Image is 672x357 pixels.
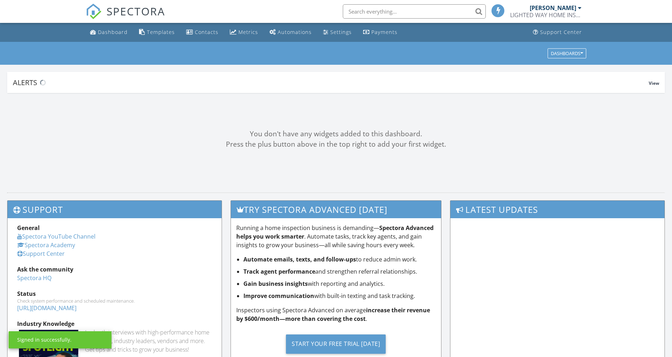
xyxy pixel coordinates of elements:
p: Inspectors using Spectora Advanced on average . [236,306,435,323]
div: Automations [278,29,312,35]
a: [URL][DOMAIN_NAME] [17,304,76,312]
li: with reporting and analytics. [243,279,435,288]
a: Spectora YouTube Channel [17,233,95,240]
div: Payments [371,29,397,35]
button: Dashboards [548,48,586,58]
li: and strengthen referral relationships. [243,267,435,276]
a: Automations (Basic) [267,26,315,39]
div: Press the plus button above in the top right to add your first widget. [7,139,665,150]
div: Metrics [238,29,258,35]
a: Templates [136,26,178,39]
strong: Spectora Advanced helps you work smarter [236,224,434,240]
img: The Best Home Inspection Software - Spectora [86,4,102,19]
div: Dashboards [551,51,583,56]
li: with built-in texting and task tracking. [243,292,435,300]
strong: increase their revenue by $600/month—more than covering the cost [236,306,430,323]
div: Check system performance and scheduled maintenance. [17,298,212,304]
strong: General [17,224,40,232]
div: LIGHTED WAY HOME INSPECTIONS LLC [510,11,582,19]
a: SPECTORA [86,10,165,25]
div: Industry Knowledge [17,319,212,328]
h3: Try spectora advanced [DATE] [231,201,441,218]
strong: Gain business insights [243,280,308,288]
a: Support Center [17,250,65,258]
div: In-depth interviews with high-performance home inspectors, industry leaders, vendors and more. Ge... [85,328,212,354]
strong: Improve communication [243,292,314,300]
a: Settings [320,26,355,39]
div: Contacts [195,29,218,35]
div: Templates [147,29,175,35]
p: Running a home inspection business is demanding— . Automate tasks, track key agents, and gain ins... [236,224,435,249]
span: SPECTORA [107,4,165,19]
h3: Support [8,201,222,218]
div: Support Center [540,29,582,35]
strong: Automate emails, texts, and follow-ups [243,255,356,263]
div: [PERSON_NAME] [530,4,576,11]
a: Support Center [530,26,585,39]
a: Payments [360,26,400,39]
a: Contacts [183,26,221,39]
div: Start Your Free Trial [DATE] [286,334,386,354]
div: Status [17,289,212,298]
div: You don't have any widgets added to this dashboard. [7,129,665,139]
div: Ask the community [17,265,212,274]
span: View [649,80,659,86]
a: Dashboard [87,26,130,39]
div: Settings [330,29,352,35]
li: to reduce admin work. [243,255,435,264]
a: Metrics [227,26,261,39]
div: Dashboard [98,29,128,35]
a: Spectora Academy [17,241,75,249]
div: Signed in successfully. [17,336,71,343]
div: Alerts [13,78,649,87]
h3: Latest Updates [450,201,664,218]
a: Spectora HQ [17,274,51,282]
strong: Track agent performance [243,268,315,275]
input: Search everything... [343,4,486,19]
